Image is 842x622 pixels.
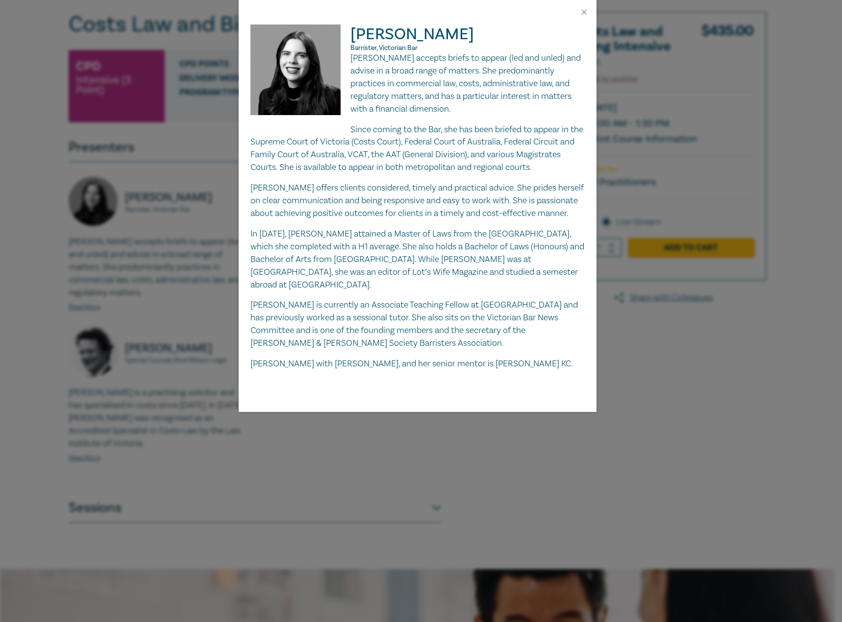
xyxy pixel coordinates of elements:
p: [PERSON_NAME] offers clients considered, timely and practical advice. She prides herself on clear... [250,182,585,220]
p: [PERSON_NAME] with [PERSON_NAME], and her senior mentor is [PERSON_NAME] KC. [250,358,585,370]
p: [PERSON_NAME] accepts briefs to appear (led and unled) and advise in a broad range of matters. Sh... [250,52,585,116]
img: Annabelle Ballard [250,24,351,125]
p: [PERSON_NAME] is currently an Associate Teaching Fellow at [GEOGRAPHIC_DATA] and has previously w... [250,299,585,350]
button: Close [580,8,589,17]
h2: [PERSON_NAME] [250,24,585,52]
p: In [DATE], [PERSON_NAME] attained a Master of Laws from the [GEOGRAPHIC_DATA], which she complete... [250,228,585,291]
span: Barrister, Victorian Bar [350,44,418,52]
p: Since coming to the Bar, she has been briefed to appear in the Supreme Court of Victoria (Costs C... [250,123,585,174]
